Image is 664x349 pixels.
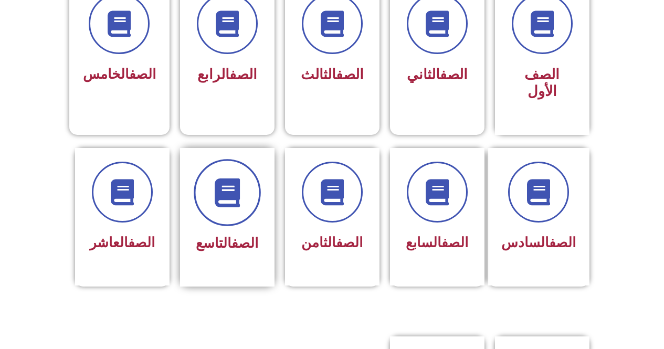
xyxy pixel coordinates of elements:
[406,235,468,250] span: السابع
[196,235,258,251] span: التاسع
[441,235,468,250] a: الصف
[440,66,468,83] a: الصف
[549,235,576,250] a: الصف
[336,66,364,83] a: الصف
[90,235,155,250] span: العاشر
[407,66,468,83] span: الثاني
[301,66,364,83] span: الثالث
[501,235,576,250] span: السادس
[231,235,258,251] a: الصف
[129,66,156,82] a: الصف
[524,66,560,100] span: الصف الأول
[128,235,155,250] a: الصف
[336,235,363,250] a: الصف
[197,66,257,83] span: الرابع
[83,66,156,82] span: الخامس
[301,235,363,250] span: الثامن
[229,66,257,83] a: الصف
